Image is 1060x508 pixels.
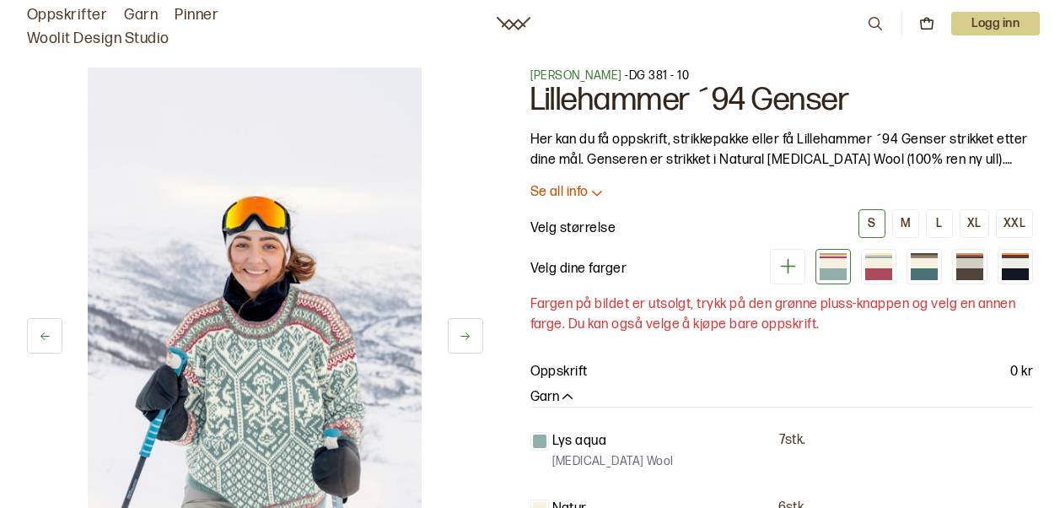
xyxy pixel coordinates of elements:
[901,216,911,231] div: M
[530,362,588,382] p: Oppskrift
[552,431,607,451] p: Lys aqua
[27,3,107,27] a: Oppskrifter
[996,209,1033,238] button: XXL
[951,12,1040,35] p: Logg inn
[967,216,982,231] div: XL
[815,249,851,284] div: Mint (utsolgt)
[779,432,806,450] p: 7 stk.
[868,216,875,231] div: S
[951,12,1040,35] button: User dropdown
[960,209,989,238] button: XL
[907,249,942,284] div: Petrol (utsolgt)
[530,130,1034,170] p: Her kan du få oppskrift, strikkepakke eller få Lillehammer ´94 Genser strikket etter dine mål. Ge...
[530,259,627,279] p: Velg dine farger
[952,249,987,284] div: Brun (utsolgt)
[1004,216,1025,231] div: XXL
[530,84,1034,116] h1: Lillehammer ´94 Genser
[892,209,919,238] button: M
[530,219,616,239] p: Velg størrelse
[1010,362,1033,382] p: 0 kr
[175,3,218,27] a: Pinner
[124,3,158,27] a: Garn
[530,295,1034,335] p: Fargen på bildet er utsolgt, trykk på den grønne pluss-knappen og velg en annen farge. Du kan ogs...
[530,389,576,407] button: Garn
[530,68,622,83] a: [PERSON_NAME]
[497,17,530,30] a: Woolit
[861,249,896,284] div: Bringebær (utsolgt)
[530,184,1034,202] button: Se all info
[858,209,885,238] button: S
[936,216,942,231] div: L
[27,27,169,51] a: Woolit Design Studio
[926,209,953,238] button: L
[552,453,674,470] p: [MEDICAL_DATA] Wool
[530,68,1034,84] p: - DG 381 - 10
[998,249,1033,284] div: Mørk blå
[530,184,589,202] p: Se all info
